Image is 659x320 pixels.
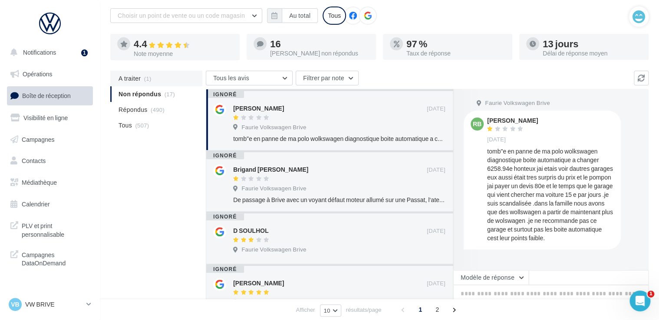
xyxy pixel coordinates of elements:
[5,131,95,149] a: Campagnes
[233,196,445,204] div: De passage à Brive avec un voyant défaut moteur allumé sur une Passat, l‘atelier ne peut pas pren...
[81,49,88,56] div: 1
[134,51,233,57] div: Note moyenne
[23,49,56,56] span: Notifications
[5,173,95,192] a: Médiathèque
[241,124,306,131] span: Faurie Volkswagen Brive
[233,104,284,113] div: [PERSON_NAME]
[22,135,55,143] span: Campagnes
[5,109,95,127] a: Visibilité en ligne
[267,8,318,23] button: Au total
[206,71,293,85] button: Tous les avis
[324,307,330,314] span: 10
[23,70,52,78] span: Opérations
[213,74,249,82] span: Tous les avis
[233,226,269,235] div: D SOULHOL
[134,39,233,49] div: 4.4
[485,99,550,107] span: Faurie Volkswagen Brive
[22,249,89,268] span: Campagnes DataOnDemand
[543,50,642,56] div: Délai de réponse moyen
[5,216,95,242] a: PLV et print personnalisable
[206,91,244,98] div: ignoré
[5,152,95,170] a: Contacts
[406,50,505,56] div: Taux de réponse
[487,118,538,124] div: [PERSON_NAME]
[427,227,445,235] span: [DATE]
[413,303,427,317] span: 1
[25,300,83,309] p: VW BRIVE
[233,279,284,287] div: [PERSON_NAME]
[22,220,89,238] span: PLV et print personnalisable
[22,92,71,99] span: Boîte de réception
[427,105,445,113] span: [DATE]
[270,39,369,49] div: 16
[22,200,50,208] span: Calendrier
[110,8,262,23] button: Choisir un point de vente ou un code magasin
[270,50,369,56] div: [PERSON_NAME] non répondus
[151,106,165,113] span: (490)
[406,39,505,49] div: 97 %
[629,291,650,311] iframe: Intercom live chat
[206,266,244,273] div: ignoré
[233,134,445,143] div: tomb"e en panne de ma polo wolkswagen diagnostique boite automatique a changer 6258.94e honteux j...
[647,291,654,297] span: 1
[296,71,359,85] button: Filtrer par note
[5,43,91,62] button: Notifications 1
[5,195,95,213] a: Calendrier
[487,136,506,144] span: [DATE]
[487,147,614,242] div: tomb"e en panne de ma polo wolkswagen diagnostique boite automatique a changer 6258.94e honteux j...
[427,280,445,287] span: [DATE]
[5,65,95,83] a: Opérations
[233,165,308,174] div: Brigand [PERSON_NAME]
[144,75,152,82] span: (1)
[241,185,306,193] span: Faurie Volkswagen Brive
[473,120,481,128] span: RB
[119,105,148,114] span: Répondus
[296,306,315,314] span: Afficher
[5,245,95,271] a: Campagnes DataOnDemand
[453,270,529,285] button: Modèle de réponse
[119,74,141,83] span: A traiter
[5,86,95,105] a: Boîte de réception
[119,121,132,130] span: Tous
[206,152,244,159] div: ignoré
[206,213,244,220] div: ignoré
[118,12,245,19] span: Choisir un point de vente ou un code magasin
[23,114,68,121] span: Visibilité en ligne
[11,300,19,309] span: VB
[241,298,306,306] span: Faurie Volkswagen Brive
[430,303,444,317] span: 2
[22,157,46,164] span: Contacts
[135,122,149,129] span: (507)
[427,166,445,174] span: [DATE]
[22,179,57,186] span: Médiathèque
[346,306,382,314] span: résultats/page
[241,246,306,254] span: Faurie Volkswagen Brive
[543,39,642,49] div: 13 jours
[282,8,318,23] button: Au total
[320,304,341,317] button: 10
[7,296,93,313] a: VB VW BRIVE
[323,7,346,25] div: Tous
